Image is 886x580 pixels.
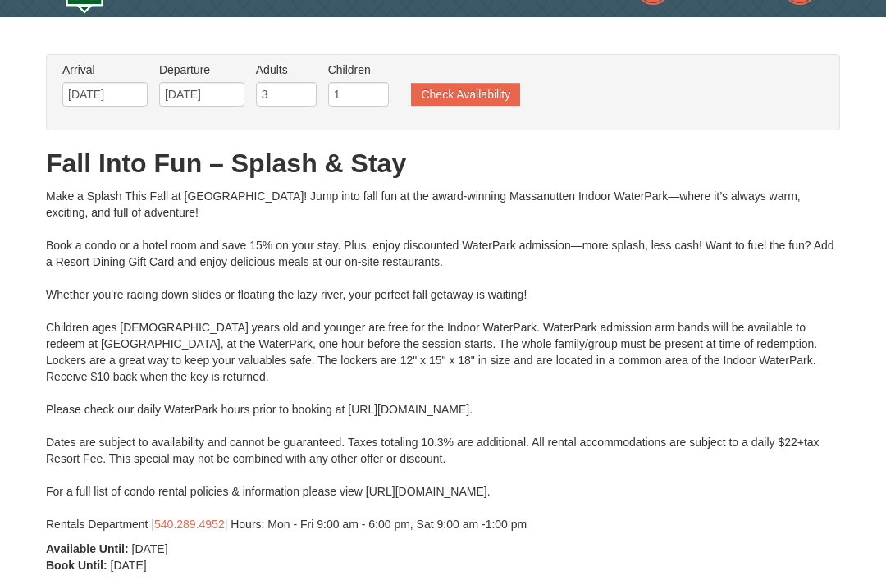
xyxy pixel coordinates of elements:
[328,62,389,78] label: Children
[132,542,168,555] span: [DATE]
[46,188,840,532] div: Make a Splash This Fall at [GEOGRAPHIC_DATA]! Jump into fall fun at the award-winning Massanutten...
[159,62,244,78] label: Departure
[256,62,317,78] label: Adults
[111,559,147,572] span: [DATE]
[62,62,148,78] label: Arrival
[154,518,225,531] a: 540.289.4952
[46,542,129,555] strong: Available Until:
[411,83,520,106] button: Check Availability
[46,559,107,572] strong: Book Until:
[46,147,840,180] h1: Fall Into Fun – Splash & Stay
